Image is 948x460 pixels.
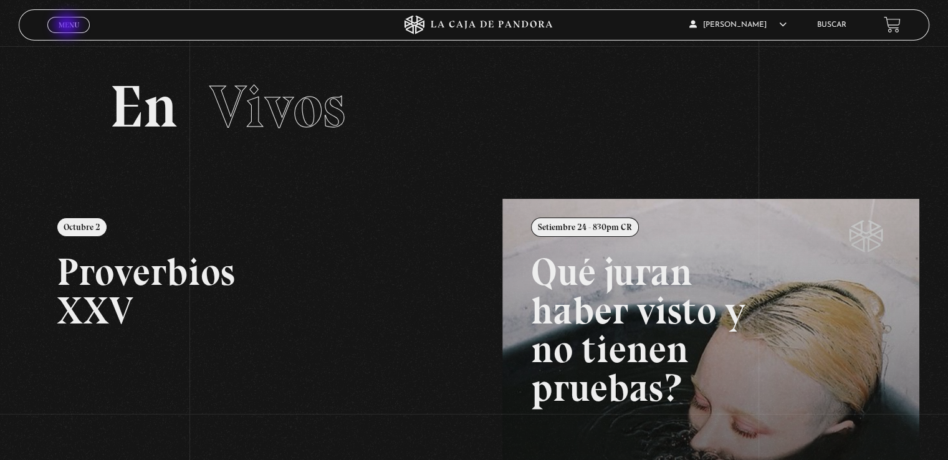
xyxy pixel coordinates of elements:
[110,77,838,137] h2: En
[689,21,787,29] span: [PERSON_NAME]
[59,21,79,29] span: Menu
[54,32,84,41] span: Cerrar
[884,16,901,33] a: View your shopping cart
[817,21,846,29] a: Buscar
[209,71,345,142] span: Vivos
